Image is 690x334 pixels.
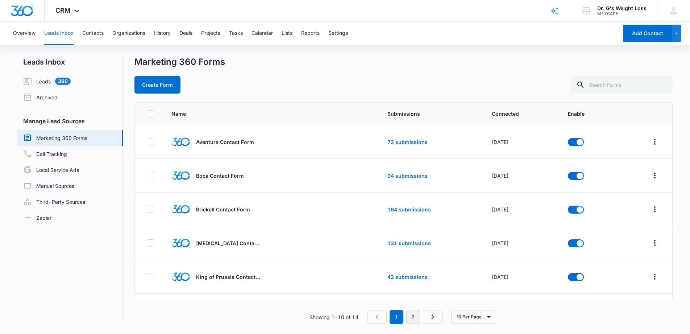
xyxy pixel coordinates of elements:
span: Enable [568,110,609,117]
em: 1 [390,310,403,324]
a: Zapier [23,214,51,222]
a: 94 submissions [387,173,428,179]
button: 10 Per Page [451,310,497,324]
p: King of Prussia Contact Form [196,273,261,281]
a: Leads390 [23,77,71,86]
a: Manual Sources [23,181,74,190]
button: Overflow Menu [649,136,661,148]
span: CRM [55,7,71,14]
p: [MEDICAL_DATA] Contact Form [196,239,261,247]
button: Tasks [229,22,243,45]
a: 72 submissions [387,139,428,145]
div: [DATE] [492,273,551,281]
button: Contacts [82,22,104,45]
button: Lists [282,22,292,45]
h1: Marketing 360 Forms [134,57,225,67]
button: Overflow Menu [649,271,661,283]
button: Organizations [112,22,145,45]
button: Settings [328,22,348,45]
p: Showing 1-10 of 14 [309,313,358,321]
h3: Manage Lead Sources [17,117,123,125]
div: [DATE] [492,206,551,213]
button: Create Form [134,76,180,94]
a: Next Page [423,310,442,324]
button: Calendar [252,22,273,45]
a: Local Service Ads [23,165,79,174]
button: Overflow Menu [649,237,661,249]
button: Deals [179,22,192,45]
button: Overflow Menu [649,170,661,181]
span: Submissions [387,110,474,117]
button: Leads Inbox [44,22,74,45]
div: account id [597,11,647,16]
a: Third-Party Sources [23,197,85,206]
div: [DATE] [492,138,551,146]
p: Brickell Contact Form [196,206,250,213]
button: Overflow Menu [649,203,661,215]
a: 42 submissions [387,274,428,280]
button: Add Contact [623,25,672,42]
a: Marketing 360 Forms [23,133,87,142]
div: [DATE] [492,172,551,180]
div: account name [597,5,647,11]
a: 164 submissions [387,206,431,213]
button: History [154,22,171,45]
nav: Pagination [367,310,442,324]
span: Name [171,110,338,117]
p: Boca Contact Form [196,172,244,180]
button: Projects [201,22,220,45]
h2: Leads Inbox [17,57,123,67]
a: 131 submissions [387,240,431,246]
input: Search Forms [570,76,673,94]
a: Call Tracking [23,149,67,158]
a: Page 2 [406,310,420,324]
div: [DATE] [492,239,551,247]
button: Reports [301,22,320,45]
span: Connected [492,110,551,117]
p: Aventura Contact Form [196,138,254,146]
a: Archived [23,93,58,102]
button: Overview [13,22,36,45]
